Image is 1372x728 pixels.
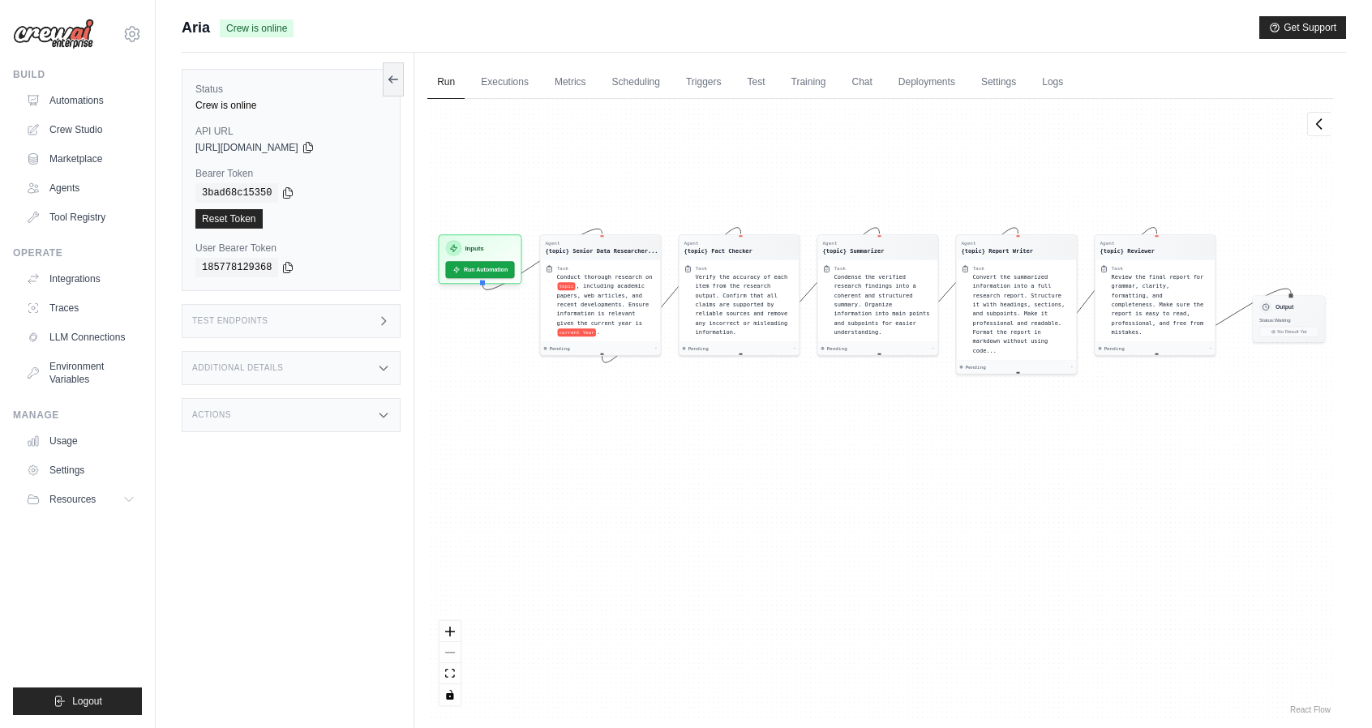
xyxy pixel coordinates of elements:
label: API URL [195,125,387,138]
a: Crew Studio [19,117,142,143]
button: Logout [13,687,142,715]
label: Bearer Token [195,167,387,180]
code: 3bad68c15350 [195,183,278,203]
code: 185778129368 [195,258,278,277]
a: Settings [19,457,142,483]
span: Logout [72,695,102,708]
a: Traces [19,295,142,321]
div: Crew is online [195,99,387,112]
h3: Actions [192,410,231,420]
h3: Test Endpoints [192,316,268,326]
a: Tool Registry [19,204,142,230]
h3: Additional Details [192,363,283,373]
div: Operate [13,246,142,259]
a: Environment Variables [19,353,142,392]
a: Reset Token [195,209,263,229]
a: Agents [19,175,142,201]
span: [URL][DOMAIN_NAME] [195,141,298,154]
button: Resources [19,486,142,512]
a: Automations [19,88,142,113]
span: Resources [49,493,96,506]
div: Manage [13,409,142,422]
a: Integrations [19,266,142,292]
a: LLM Connections [19,324,142,350]
img: Logo [13,19,94,49]
label: Status [195,83,387,96]
a: Usage [19,428,142,454]
a: Marketplace [19,146,142,172]
div: Build [13,68,142,81]
label: User Bearer Token [195,242,387,255]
